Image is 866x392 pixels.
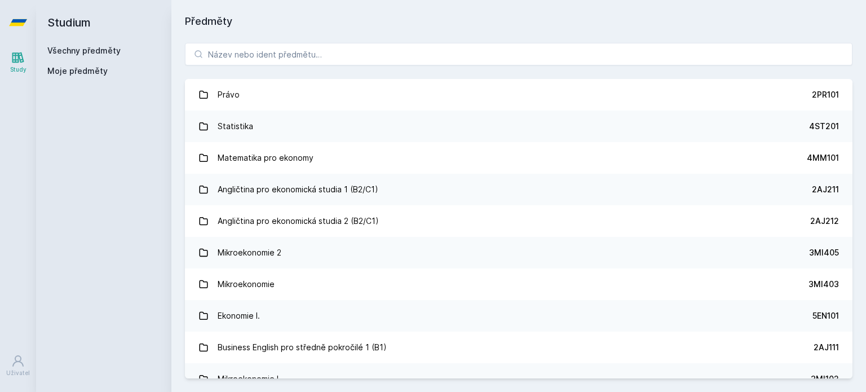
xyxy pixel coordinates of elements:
div: 5EN101 [812,310,839,321]
a: Business English pro středně pokročilé 1 (B1) 2AJ111 [185,332,852,363]
div: 3MI405 [809,247,839,258]
div: Matematika pro ekonomy [218,147,313,169]
a: Právo 2PR101 [185,79,852,111]
div: Angličtina pro ekonomická studia 2 (B2/C1) [218,210,379,232]
a: Statistika 4ST201 [185,111,852,142]
a: Všechny předměty [47,46,121,55]
a: Angličtina pro ekonomická studia 2 (B2/C1) 2AJ212 [185,205,852,237]
a: Mikroekonomie 3MI403 [185,268,852,300]
h1: Předměty [185,14,852,29]
div: 2AJ212 [810,215,839,227]
div: Ekonomie I. [218,305,260,327]
input: Název nebo ident předmětu… [185,43,852,65]
a: Study [2,45,34,80]
div: 2AJ111 [814,342,839,353]
div: 2AJ211 [812,184,839,195]
div: Angličtina pro ekonomická studia 1 (B2/C1) [218,178,378,201]
div: 4MM101 [807,152,839,164]
div: 4ST201 [809,121,839,132]
a: Uživatel [2,349,34,383]
div: Právo [218,83,240,106]
div: 3MI403 [808,279,839,290]
a: Mikroekonomie 2 3MI405 [185,237,852,268]
a: Ekonomie I. 5EN101 [185,300,852,332]
div: Mikroekonomie [218,273,275,296]
div: 3MI102 [811,373,839,385]
div: Mikroekonomie I [218,368,279,390]
a: Matematika pro ekonomy 4MM101 [185,142,852,174]
div: Business English pro středně pokročilé 1 (B1) [218,336,387,359]
a: Angličtina pro ekonomická studia 1 (B2/C1) 2AJ211 [185,174,852,205]
span: Moje předměty [47,65,108,77]
div: 2PR101 [812,89,839,100]
div: Study [10,65,26,74]
div: Mikroekonomie 2 [218,241,281,264]
div: Statistika [218,115,253,138]
div: Uživatel [6,369,30,377]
